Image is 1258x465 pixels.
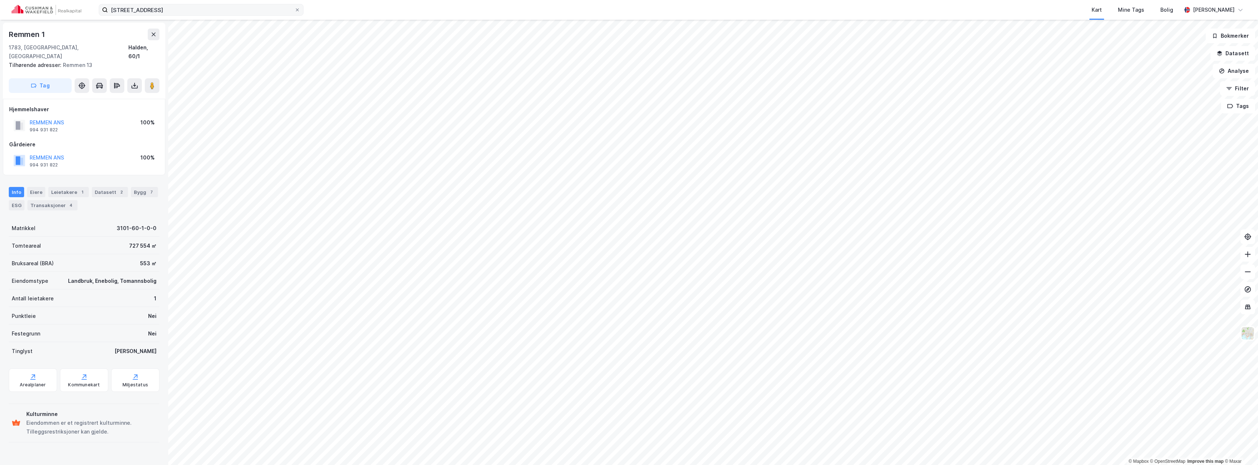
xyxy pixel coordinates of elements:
div: Remmen 13 [9,61,154,70]
div: Eiendomstype [12,277,48,285]
div: [PERSON_NAME] [114,347,157,356]
button: Analyse [1213,64,1255,78]
div: Eiere [27,187,45,197]
div: Bruksareal (BRA) [12,259,54,268]
div: 3101-60-1-0-0 [117,224,157,233]
div: Tinglyst [12,347,33,356]
button: Filter [1220,81,1255,96]
div: Info [9,187,24,197]
div: Festegrunn [12,329,40,338]
button: Tags [1221,99,1255,113]
button: Bokmerker [1206,29,1255,43]
div: 100% [140,118,155,127]
div: Eiendommen er et registrert kulturminne. Tilleggsrestriksjoner kan gjelde. [26,419,157,436]
div: Miljøstatus [123,382,148,388]
div: Kontrollprogram for chat [1221,430,1258,465]
button: Datasett [1210,46,1255,61]
a: Improve this map [1187,459,1224,464]
div: Tomteareal [12,241,41,250]
div: Halden, 60/1 [128,43,159,61]
div: 1 [154,294,157,303]
iframe: Chat Widget [1221,430,1258,465]
div: Nei [148,312,157,320]
div: 994 931 822 [30,127,58,133]
div: 100% [140,153,155,162]
div: 1 [79,188,86,196]
div: [PERSON_NAME] [1193,5,1235,14]
a: Mapbox [1129,459,1149,464]
div: 4 [67,202,75,209]
div: Landbruk, Enebolig, Tomannsbolig [68,277,157,285]
div: Kommunekart [68,382,100,388]
img: cushman-wakefield-realkapital-logo.202ea83816669bd177139c58696a8fa1.svg [12,5,81,15]
div: Nei [148,329,157,338]
img: Z [1241,326,1255,340]
div: 1783, [GEOGRAPHIC_DATA], [GEOGRAPHIC_DATA] [9,43,128,61]
div: Hjemmelshaver [9,105,159,114]
div: 7 [148,188,155,196]
div: Remmen 1 [9,29,46,40]
div: Punktleie [12,312,36,320]
div: Bolig [1160,5,1173,14]
button: Tag [9,78,72,93]
div: Antall leietakere [12,294,54,303]
div: Kulturminne [26,410,157,419]
a: OpenStreetMap [1150,459,1186,464]
div: Gårdeiere [9,140,159,149]
div: 727 554 ㎡ [129,241,157,250]
div: 994 931 822 [30,162,58,168]
div: 2 [118,188,125,196]
div: 553 ㎡ [140,259,157,268]
div: Kart [1092,5,1102,14]
div: Transaksjoner [27,200,78,210]
div: Leietakere [48,187,89,197]
input: Søk på adresse, matrikkel, gårdeiere, leietakere eller personer [108,4,294,15]
span: Tilhørende adresser: [9,62,63,68]
div: Matrikkel [12,224,35,233]
div: Mine Tags [1118,5,1144,14]
div: ESG [9,200,25,210]
div: Datasett [92,187,128,197]
div: Arealplaner [20,382,46,388]
div: Bygg [131,187,158,197]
